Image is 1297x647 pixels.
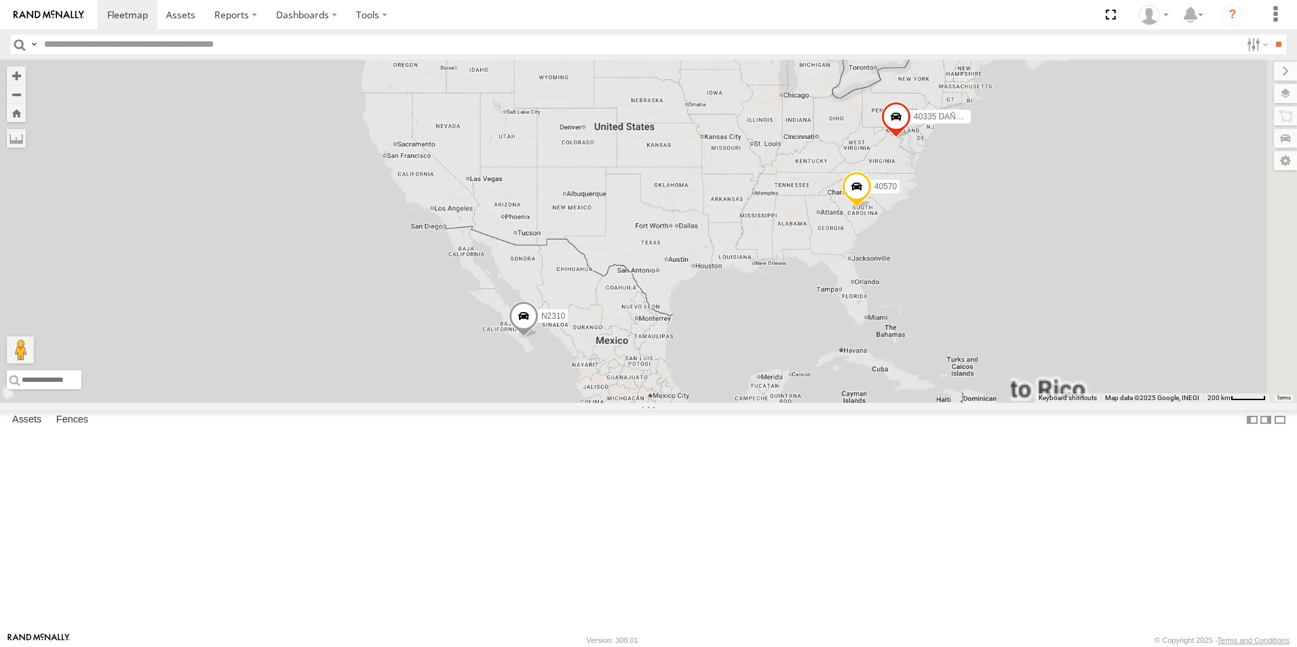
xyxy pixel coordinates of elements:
[1039,393,1097,403] button: Keyboard shortcuts
[1222,4,1243,26] i: ?
[7,633,70,647] a: Visit our Website
[14,10,84,20] img: rand-logo.svg
[7,66,26,85] button: Zoom in
[7,336,34,364] button: Drag Pegman onto the map to open Street View
[1274,151,1297,170] label: Map Settings
[1277,395,1291,401] a: Terms (opens in new tab)
[1203,393,1270,403] button: Map Scale: 200 km per 48 pixels
[1218,636,1290,644] a: Terms and Conditions
[5,410,48,429] label: Assets
[541,311,565,321] span: N2310
[1241,35,1271,54] label: Search Filter Options
[1273,410,1287,430] label: Hide Summary Table
[587,636,638,644] div: Version: 308.01
[50,410,95,429] label: Fences
[28,35,39,54] label: Search Query
[1105,394,1199,401] span: Map data ©2025 Google, INEGI
[914,112,973,121] span: 40335 DAÑADO
[1134,5,1174,25] div: Caseta Laredo TX
[1245,410,1259,430] label: Dock Summary Table to the Left
[7,104,26,122] button: Zoom Home
[1155,636,1290,644] div: © Copyright 2025 -
[874,182,897,191] span: 40570
[7,85,26,104] button: Zoom out
[1259,410,1273,430] label: Dock Summary Table to the Right
[1207,394,1231,401] span: 200 km
[7,129,26,148] label: Measure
